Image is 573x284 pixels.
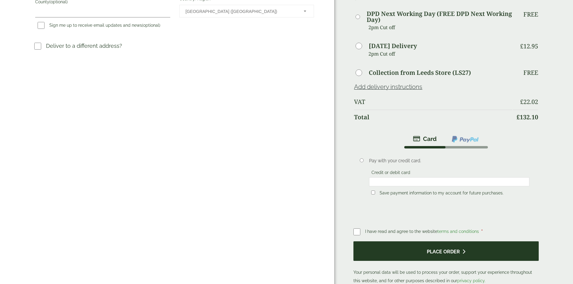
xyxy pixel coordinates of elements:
[365,229,480,234] span: I have read and agree to the website
[520,98,538,106] bdi: 22.02
[437,229,479,234] a: terms and conditions
[516,113,538,121] bdi: 132.10
[35,23,163,29] label: Sign me up to receive email updates and news
[142,23,160,28] span: (optional)
[523,69,538,76] p: Free
[369,170,413,177] label: Credit or debit card
[369,43,417,49] label: [DATE] Delivery
[179,5,314,17] span: Country/Region
[354,95,512,109] th: VAT
[371,179,528,185] iframe: Secure card payment input frame
[367,11,512,23] label: DPD Next Working Day (FREE DPD Next Working Day)
[516,113,520,121] span: £
[520,42,538,50] bdi: 12.95
[523,11,538,18] p: Free
[377,191,506,197] label: Save payment information to my account for future purchases.
[457,278,485,283] a: privacy policy
[353,241,538,261] button: Place order
[451,135,479,143] img: ppcp-gateway.png
[368,23,512,32] p: 2pm Cut off
[520,98,523,106] span: £
[354,110,512,124] th: Total
[481,229,483,234] abbr: required
[368,49,512,58] p: 2pm Cut off
[46,42,122,50] p: Deliver to a different address?
[413,135,437,142] img: stripe.png
[38,22,45,29] input: Sign me up to receive email updates and news(optional)
[520,42,523,50] span: £
[354,83,422,90] a: Add delivery instructions
[369,157,529,164] p: Pay with your credit card.
[369,70,471,76] label: Collection from Leeds Store (LS27)
[186,5,296,18] span: United Kingdom (UK)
